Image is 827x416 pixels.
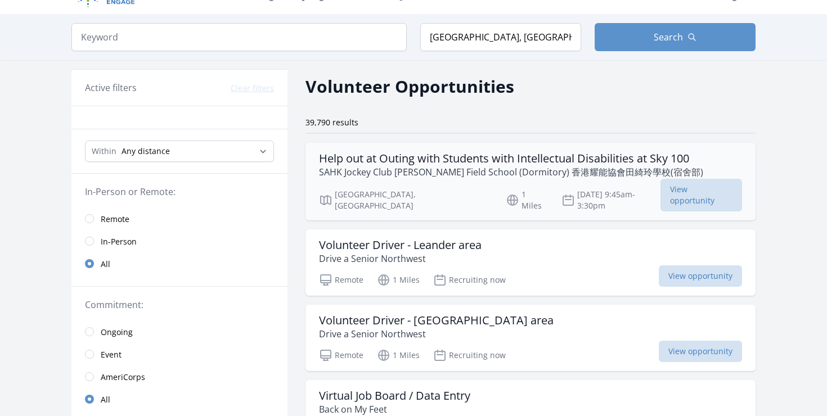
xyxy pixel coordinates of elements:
[71,365,287,388] a: AmeriCorps
[377,273,420,287] p: 1 Miles
[659,341,742,362] span: View opportunity
[377,349,420,362] p: 1 Miles
[71,343,287,365] a: Event
[101,214,129,225] span: Remote
[654,30,683,44] span: Search
[71,23,407,51] input: Keyword
[319,152,703,165] h3: Help out at Outing with Students with Intellectual Disabilities at Sky 100
[420,23,581,51] input: Location
[319,273,363,287] p: Remote
[305,143,756,220] a: Help out at Outing with Students with Intellectual Disabilities at Sky 100 SAHK Jockey Club [PERS...
[319,189,492,211] p: [GEOGRAPHIC_DATA], [GEOGRAPHIC_DATA]
[101,372,145,383] span: AmeriCorps
[231,83,274,94] button: Clear filters
[71,252,287,275] a: All
[319,349,363,362] p: Remote
[506,189,547,211] p: 1 Miles
[101,394,110,405] span: All
[319,327,554,341] p: Drive a Senior Northwest
[305,117,358,128] span: 39,790 results
[319,403,470,416] p: Back on My Feet
[595,23,756,51] button: Search
[319,314,554,327] h3: Volunteer Driver - [GEOGRAPHIC_DATA] area
[319,165,703,179] p: SAHK Jockey Club [PERSON_NAME] Field School (Dormitory) 香港耀能協會田綺玲學校(宿舍部)
[433,349,506,362] p: Recruiting now
[85,298,274,311] legend: Commitment:
[71,388,287,410] a: All
[101,349,122,360] span: Event
[659,265,742,287] span: View opportunity
[85,141,274,162] select: Search Radius
[85,185,274,198] legend: In-Person or Remote:
[561,189,661,211] p: [DATE] 9:45am-3:30pm
[101,259,110,270] span: All
[319,238,482,252] h3: Volunteer Driver - Leander area
[71,230,287,252] a: In-Person
[71,320,287,343] a: Ongoing
[85,81,137,94] h3: Active filters
[660,179,742,211] span: View opportunity
[305,305,756,371] a: Volunteer Driver - [GEOGRAPHIC_DATA] area Drive a Senior Northwest Remote 1 Miles Recruiting now ...
[305,229,756,296] a: Volunteer Driver - Leander area Drive a Senior Northwest Remote 1 Miles Recruiting now View oppor...
[71,207,287,230] a: Remote
[319,252,482,265] p: Drive a Senior Northwest
[319,389,470,403] h3: Virtual Job Board / Data Entry
[101,236,137,247] span: In-Person
[433,273,506,287] p: Recruiting now
[101,327,133,338] span: Ongoing
[305,74,514,99] h2: Volunteer Opportunities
